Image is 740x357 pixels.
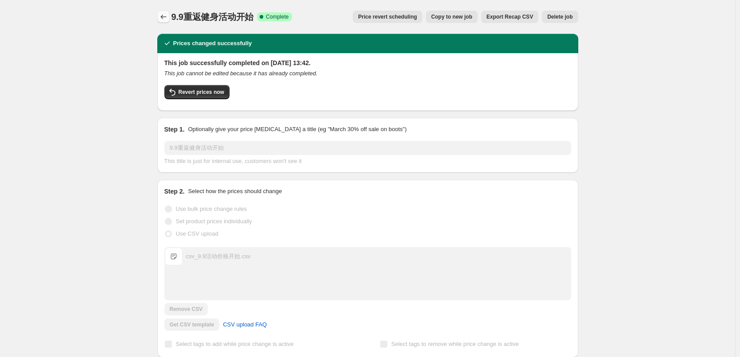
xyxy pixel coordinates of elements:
h2: Prices changed successfully [173,39,252,48]
button: Copy to new job [426,11,478,23]
p: Optionally give your price [MEDICAL_DATA] a title (eg "March 30% off sale on boots") [188,125,406,134]
input: 30% off holiday sale [164,141,571,155]
span: Use CSV upload [176,230,218,237]
span: 9.9重返健身活动开始 [171,12,254,22]
button: Revert prices now [164,85,230,99]
span: This title is just for internal use, customers won't see it [164,158,302,164]
span: Select tags to add while price change is active [176,341,294,347]
span: Set product prices individually [176,218,252,225]
button: Export Recap CSV [481,11,538,23]
span: Use bulk price change rules [176,206,247,212]
div: csv_9.9活动价格开始.csv [186,252,251,261]
h2: Step 2. [164,187,185,196]
button: Delete job [542,11,578,23]
i: This job cannot be edited because it has already completed. [164,70,318,77]
span: Export Recap CSV [487,13,533,20]
a: CSV upload FAQ [218,318,272,332]
span: Revert prices now [179,89,224,96]
span: CSV upload FAQ [223,320,267,329]
span: Select tags to remove while price change is active [391,341,519,347]
p: Select how the prices should change [188,187,282,196]
span: Delete job [547,13,573,20]
button: Price change jobs [157,11,170,23]
span: Complete [266,13,288,20]
h2: Step 1. [164,125,185,134]
span: Price revert scheduling [358,13,417,20]
button: Price revert scheduling [353,11,422,23]
span: Copy to new job [431,13,472,20]
h2: This job successfully completed on [DATE] 13:42. [164,58,571,67]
